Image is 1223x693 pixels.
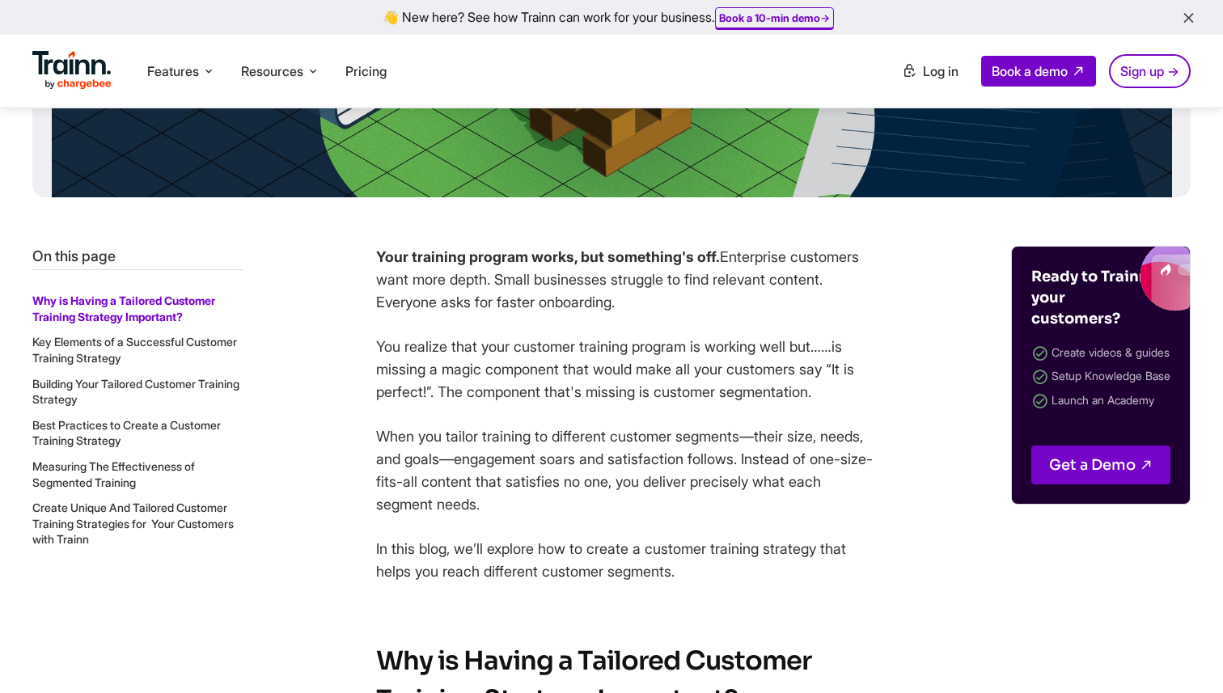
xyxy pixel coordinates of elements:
div: 👋 New here? See how Trainn can work for your business. [10,10,1213,25]
span: Features [147,62,199,80]
b: Book a 10-min demo [719,11,820,24]
a: Pricing [345,63,387,79]
a: Sign up → [1109,54,1191,88]
a: Why is Having a Tailored Customer Training Strategy Important? [32,294,215,323]
a: Key Elements of a Successful Customer Training Strategy [32,335,237,365]
strong: Your training program works, but something's off. [376,248,720,265]
a: Log in [892,57,968,86]
a: Get a Demo [1031,446,1170,484]
span: Log in [923,63,959,79]
p: When you tailor training to different customer segments—their size, needs, and goals—engagement s... [376,425,878,516]
a: Book a demo [981,56,1096,87]
iframe: Chat Widget [1142,615,1223,693]
li: Launch an Academy [1031,390,1170,413]
p: You realize that your customer training program is working well but……is missing a magic component... [376,336,878,404]
img: Trainn blogs [1026,247,1190,311]
p: In this blog, we’ll explore how to create a customer training strategy that helps you reach diffe... [376,538,878,583]
p: Enterprise customers want more depth. Small businesses struggle to find relevant content. Everyon... [376,246,878,314]
a: Measuring The Effectiveness of Segmented Training [32,459,195,489]
img: Trainn Logo [32,51,112,90]
span: Book a demo [992,63,1068,79]
li: Create videos & guides [1031,342,1170,366]
a: Create Unique And Tailored Customer Training Strategies for Your Customers with Trainn [32,501,234,546]
li: Setup Knowledge Base [1031,366,1170,389]
a: Best Practices to Create a Customer Training Strategy [32,418,221,448]
p: On this page [32,246,243,266]
a: Book a 10-min demo→ [719,11,830,24]
span: Resources [241,62,303,80]
a: Building Your Tailored Customer Training Strategy [32,377,239,407]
